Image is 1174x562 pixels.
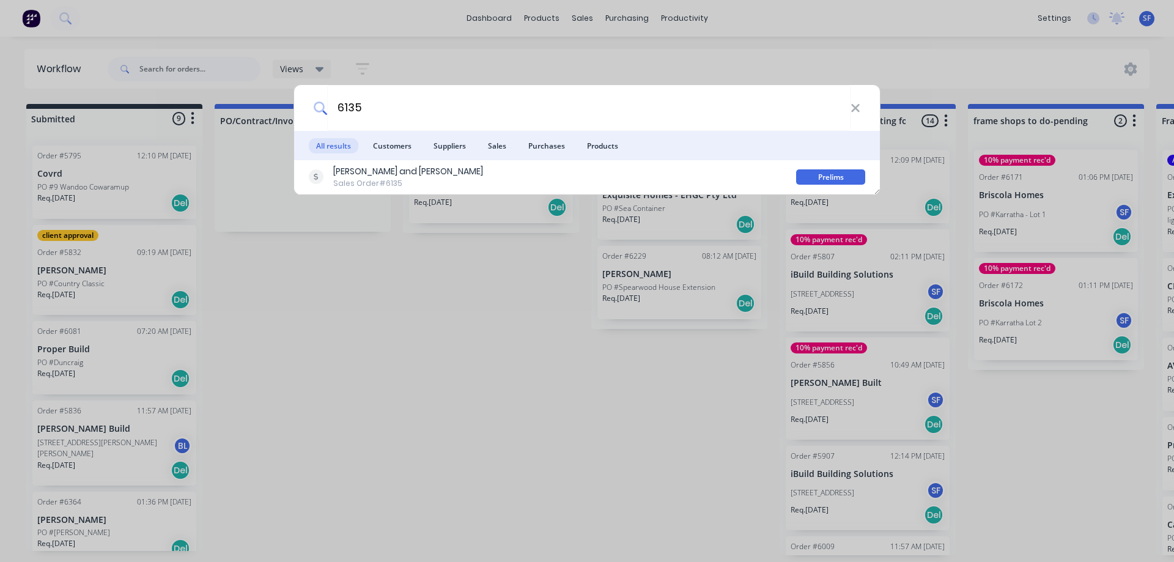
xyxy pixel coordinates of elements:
[796,169,865,185] div: Prelims complete - waiting for Feedback
[580,138,626,153] span: Products
[366,138,419,153] span: Customers
[426,138,473,153] span: Suppliers
[481,138,514,153] span: Sales
[521,138,572,153] span: Purchases
[333,165,483,178] div: [PERSON_NAME] and [PERSON_NAME]
[309,138,358,153] span: All results
[327,85,851,131] input: Start typing a customer or supplier name to create a new order...
[333,178,483,189] div: Sales Order #6135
